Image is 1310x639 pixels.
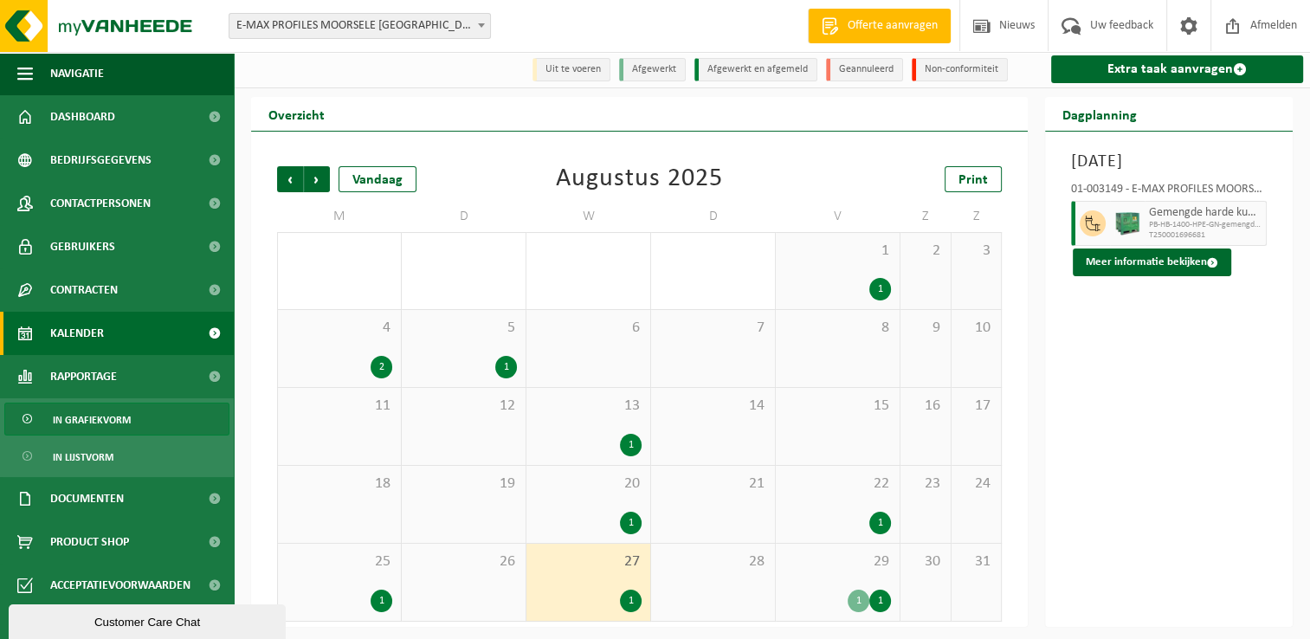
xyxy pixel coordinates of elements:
[909,397,942,416] span: 16
[532,58,610,81] li: Uit te voeren
[526,201,651,232] td: W
[784,552,891,571] span: 29
[776,201,900,232] td: V
[660,474,766,494] span: 21
[784,474,891,494] span: 22
[784,319,891,338] span: 8
[229,14,490,38] span: E-MAX PROFILES MOORSELE NV - MOORSELE
[1149,220,1262,230] span: PB-HB-1400-HPE-GN-gemengde kunststoffen (recycl), incl PVC
[848,590,869,612] div: 1
[1071,149,1267,175] h3: [DATE]
[826,58,903,81] li: Geannuleerd
[50,312,104,355] span: Kalender
[952,201,1003,232] td: Z
[50,139,152,182] span: Bedrijfsgegevens
[1045,97,1154,131] h2: Dagplanning
[53,441,113,474] span: In lijstvorm
[1149,230,1262,241] span: T250001696681
[958,173,988,187] span: Print
[960,319,993,338] span: 10
[402,201,526,232] td: D
[50,520,129,564] span: Product Shop
[909,242,942,261] span: 2
[912,58,1008,81] li: Non-conformiteit
[1073,248,1231,276] button: Meer informatie bekijken
[945,166,1002,192] a: Print
[960,552,993,571] span: 31
[287,319,392,338] span: 4
[960,474,993,494] span: 24
[495,356,517,378] div: 1
[4,440,229,473] a: In lijstvorm
[50,268,118,312] span: Contracten
[808,9,951,43] a: Offerte aanvragen
[869,278,891,300] div: 1
[535,474,642,494] span: 20
[50,52,104,95] span: Navigatie
[909,474,942,494] span: 23
[50,355,117,398] span: Rapportage
[1051,55,1303,83] a: Extra taak aanvragen
[50,182,151,225] span: Contactpersonen
[660,319,766,338] span: 7
[229,13,491,39] span: E-MAX PROFILES MOORSELE NV - MOORSELE
[1071,184,1267,201] div: 01-003149 - E-MAX PROFILES MOORSELE [GEOGRAPHIC_DATA] - [GEOGRAPHIC_DATA]
[53,403,131,436] span: In grafiekvorm
[694,58,817,81] li: Afgewerkt en afgemeld
[1149,206,1262,220] span: Gemengde harde kunststoffen (PE, PP en PVC), recycleerbaar (industrieel)
[784,397,891,416] span: 15
[620,434,642,456] div: 1
[535,319,642,338] span: 6
[660,397,766,416] span: 14
[869,590,891,612] div: 1
[9,601,289,639] iframe: chat widget
[843,17,942,35] span: Offerte aanvragen
[4,403,229,436] a: In grafiekvorm
[535,397,642,416] span: 13
[960,397,993,416] span: 17
[784,242,891,261] span: 1
[287,397,392,416] span: 11
[620,512,642,534] div: 1
[287,552,392,571] span: 25
[251,97,342,131] h2: Overzicht
[50,564,190,607] span: Acceptatievoorwaarden
[909,552,942,571] span: 30
[287,474,392,494] span: 18
[410,319,517,338] span: 5
[50,477,124,520] span: Documenten
[869,512,891,534] div: 1
[960,242,993,261] span: 3
[50,95,115,139] span: Dashboard
[371,590,392,612] div: 1
[651,201,776,232] td: D
[410,397,517,416] span: 12
[620,590,642,612] div: 1
[371,356,392,378] div: 2
[535,552,642,571] span: 27
[410,474,517,494] span: 19
[660,552,766,571] span: 28
[909,319,942,338] span: 9
[900,201,952,232] td: Z
[277,166,303,192] span: Vorige
[556,166,723,192] div: Augustus 2025
[339,166,416,192] div: Vandaag
[50,225,115,268] span: Gebruikers
[304,166,330,192] span: Volgende
[619,58,686,81] li: Afgewerkt
[1114,210,1140,236] img: PB-HB-1400-HPE-GN-01
[277,201,402,232] td: M
[410,552,517,571] span: 26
